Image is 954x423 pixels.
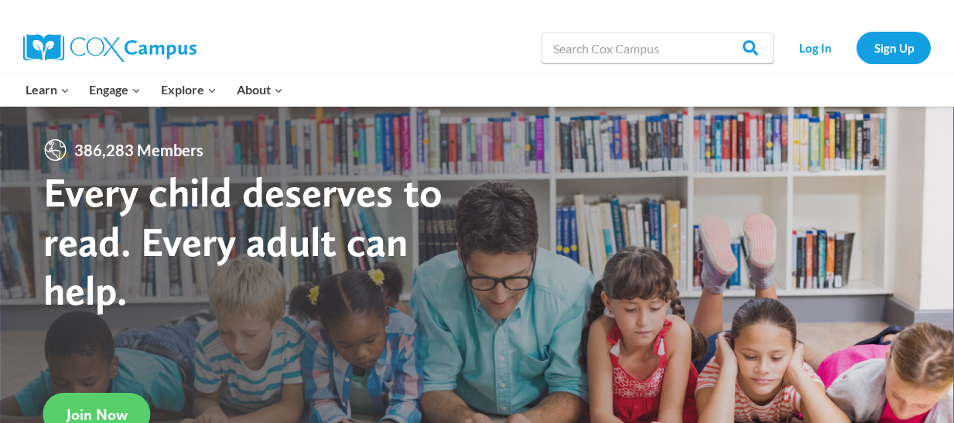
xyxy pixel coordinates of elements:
span: 386,283 Members [68,138,210,162]
nav: Primary Navigation [15,73,292,106]
span: About [237,80,283,100]
span: Engage [89,80,141,100]
span: Learn [26,80,70,100]
img: Cox Campus [23,34,197,62]
strong: Every child deserves to read. Every adult can help. [43,167,443,315]
span: Explore [161,80,217,100]
a: Sign Up [857,32,931,63]
input: Search Cox Campus [542,32,774,63]
nav: Secondary Navigation [781,32,931,63]
a: Log In [781,32,849,63]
